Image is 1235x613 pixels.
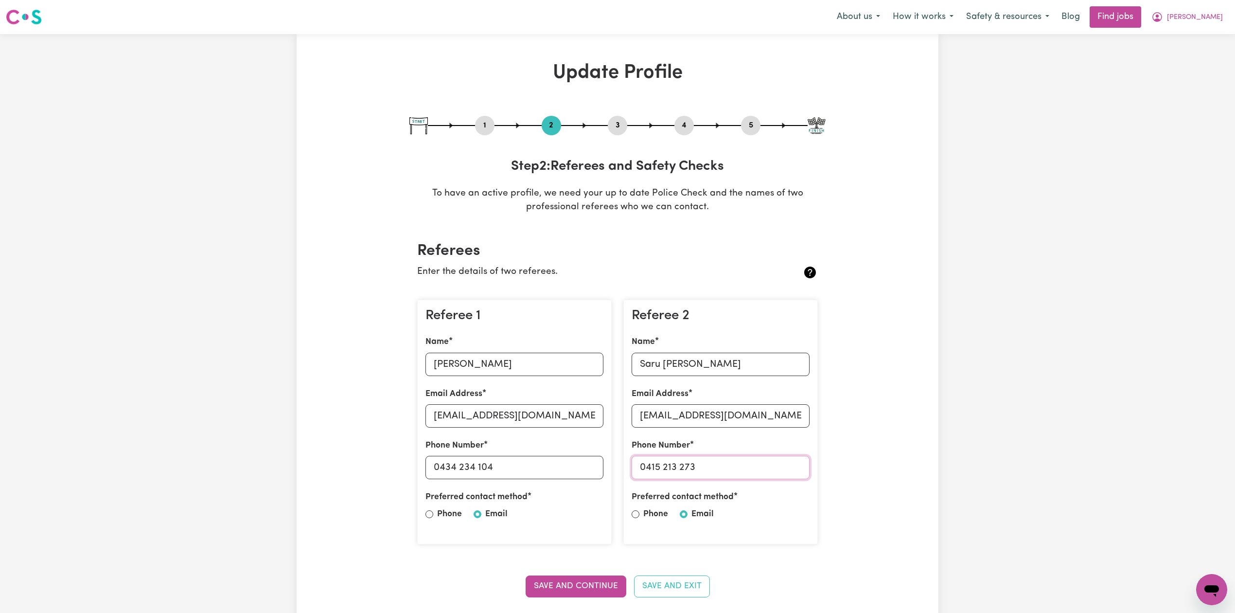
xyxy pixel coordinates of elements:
label: Email [691,508,714,521]
p: Enter the details of two referees. [417,265,751,279]
label: Email Address [632,388,688,400]
label: Phone Number [632,439,690,452]
h2: Referees [417,242,818,260]
label: Phone Number [425,439,484,452]
label: Name [425,336,449,348]
button: Go to step 2 [542,119,561,132]
label: Email Address [425,388,482,400]
img: Careseekers logo [6,8,42,26]
h3: Referee 1 [425,308,603,325]
button: Go to step 5 [741,119,760,132]
a: Find jobs [1090,6,1141,28]
label: Phone [437,508,462,521]
h3: Referee 2 [632,308,810,325]
h1: Update Profile [409,61,826,85]
a: Careseekers logo [6,6,42,28]
label: Name [632,336,655,348]
p: To have an active profile, we need your up to date Police Check and the names of two professional... [409,187,826,215]
label: Email [485,508,508,521]
button: Save and Exit [634,576,710,597]
button: Go to step 3 [608,119,627,132]
button: About us [830,7,886,27]
a: Blog [1056,6,1086,28]
label: Preferred contact method [425,491,528,504]
label: Preferred contact method [632,491,734,504]
button: How it works [886,7,960,27]
button: Safety & resources [960,7,1056,27]
iframe: Button to launch messaging window [1196,574,1227,605]
label: Phone [643,508,668,521]
button: Go to step 4 [674,119,694,132]
h3: Step 2 : Referees and Safety Checks [409,159,826,175]
button: My Account [1145,7,1229,27]
button: Save and Continue [526,576,626,597]
span: [PERSON_NAME] [1167,12,1223,23]
button: Go to step 1 [475,119,494,132]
